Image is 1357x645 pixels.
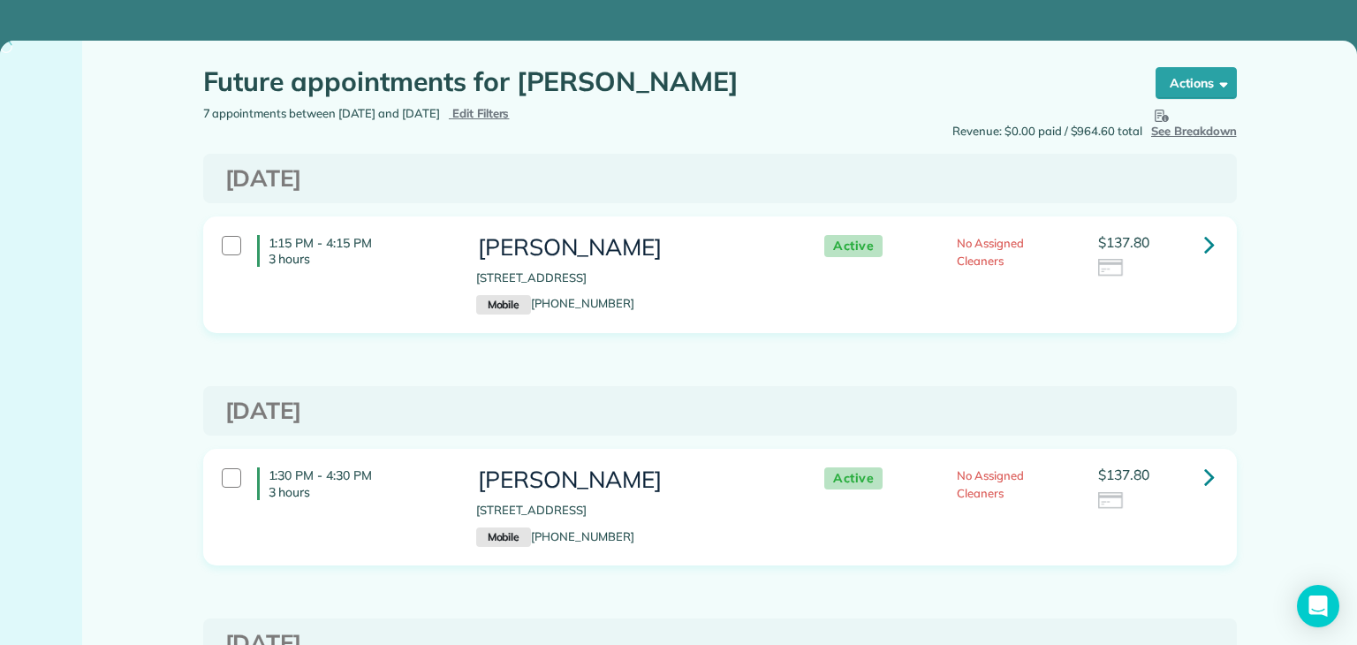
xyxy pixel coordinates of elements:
[476,295,531,315] small: Mobile
[1098,233,1149,251] span: $137.80
[824,467,883,489] span: Active
[225,398,1215,424] h3: [DATE]
[257,235,450,267] h4: 1:15 PM - 4:15 PM
[1098,492,1125,512] img: icon_credit_card_neutral-3d9a980bd25ce6dbb0f2033d7200983694762465c175678fcbc2d8f4bc43548e.png
[269,251,450,267] p: 3 hours
[957,236,1024,268] span: No Assigned Cleaners
[203,67,1122,96] h1: Future appointments for [PERSON_NAME]
[476,296,634,310] a: Mobile[PHONE_NUMBER]
[452,106,510,120] span: Edit Filters
[476,269,789,287] p: [STREET_ADDRESS]
[1297,585,1339,627] div: Open Intercom Messenger
[957,468,1024,500] span: No Assigned Cleaners
[476,467,789,493] h3: [PERSON_NAME]
[225,166,1215,192] h3: [DATE]
[1151,105,1237,140] button: See Breakdown
[1156,67,1237,99] button: Actions
[190,105,720,123] div: 7 appointments between [DATE] and [DATE]
[257,467,450,499] h4: 1:30 PM - 4:30 PM
[449,106,510,120] a: Edit Filters
[476,527,531,547] small: Mobile
[1098,466,1149,483] span: $137.80
[952,123,1142,140] span: Revenue: $0.00 paid / $964.60 total
[476,235,789,261] h3: [PERSON_NAME]
[269,484,450,500] p: 3 hours
[476,502,789,520] p: [STREET_ADDRESS]
[1098,259,1125,278] img: icon_credit_card_neutral-3d9a980bd25ce6dbb0f2033d7200983694762465c175678fcbc2d8f4bc43548e.png
[1151,105,1237,138] span: See Breakdown
[824,235,883,257] span: Active
[476,529,634,543] a: Mobile[PHONE_NUMBER]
